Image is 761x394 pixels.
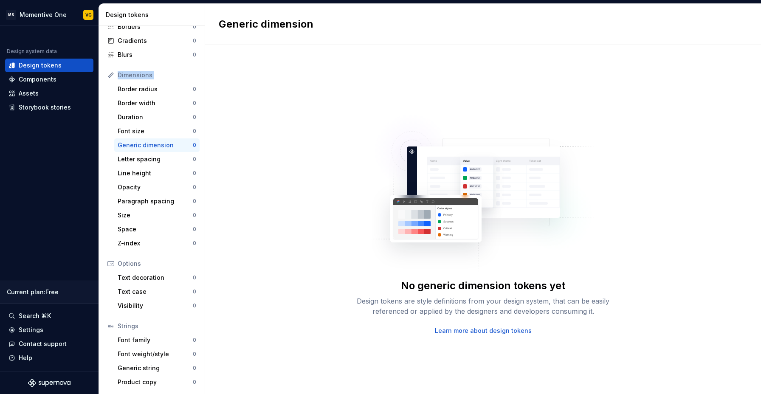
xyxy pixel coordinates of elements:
a: Blurs0 [104,48,200,62]
div: 0 [193,302,196,309]
a: Design tokens [5,59,93,72]
div: Help [19,354,32,362]
div: Design tokens [19,61,62,70]
a: Paragraph spacing0 [114,194,200,208]
div: Search ⌘K [19,312,51,320]
button: Help [5,351,93,365]
a: Visibility0 [114,299,200,312]
div: Storybook stories [19,103,71,112]
div: Z-index [118,239,193,248]
div: 0 [193,37,196,44]
a: Assets [5,87,93,100]
div: Border radius [118,85,193,93]
a: Line height0 [114,166,200,180]
div: 0 [193,86,196,93]
div: Contact support [19,340,67,348]
div: Assets [19,89,39,98]
div: 0 [193,351,196,357]
button: Contact support [5,337,93,351]
a: Border radius0 [114,82,200,96]
div: Design tokens are style definitions from your design system, that can be easily referenced or app... [347,296,619,316]
div: 0 [193,100,196,107]
a: Border width0 [114,96,200,110]
a: Storybook stories [5,101,93,114]
a: Opacity0 [114,180,200,194]
div: Text case [118,287,193,296]
a: Size0 [114,208,200,222]
div: Borders [118,23,193,31]
div: 0 [193,142,196,149]
div: Letter spacing [118,155,193,163]
div: Border width [118,99,193,107]
button: MSMomentive OneVG [2,6,97,24]
a: Generic string0 [114,361,200,375]
a: Font size0 [114,124,200,138]
div: 0 [193,212,196,219]
div: Blurs [118,51,193,59]
a: Generic dimension0 [114,138,200,152]
div: 0 [193,51,196,58]
div: Generic string [118,364,193,372]
div: Components [19,75,56,84]
a: Product copy0 [114,375,200,389]
div: 0 [193,226,196,233]
div: Size [118,211,193,220]
div: Space [118,225,193,234]
div: 0 [193,274,196,281]
div: 0 [193,156,196,163]
h2: Generic dimension [219,17,313,31]
div: Paragraph spacing [118,197,193,205]
div: Strings [118,322,196,330]
div: 0 [193,184,196,191]
div: Gradients [118,37,193,45]
div: 0 [193,198,196,205]
div: Design system data [7,48,57,55]
div: 0 [193,114,196,121]
a: Duration0 [114,110,200,124]
a: Font family0 [114,333,200,347]
svg: Supernova Logo [28,379,70,387]
a: Gradients0 [104,34,200,48]
div: 0 [193,365,196,371]
div: Settings [19,326,43,334]
a: Z-index0 [114,236,200,250]
div: Font size [118,127,193,135]
div: Momentive One [20,11,67,19]
a: Space0 [114,222,200,236]
div: Design tokens [106,11,201,19]
div: 0 [193,288,196,295]
a: Font weight/style0 [114,347,200,361]
a: Text case0 [114,285,200,298]
a: Learn more about design tokens [435,326,532,335]
div: Text decoration [118,273,193,282]
div: VG [85,11,92,18]
div: MS [6,10,16,20]
div: Options [118,259,196,268]
div: 0 [193,379,196,386]
div: Duration [118,113,193,121]
div: 0 [193,23,196,30]
div: Generic dimension [118,141,193,149]
div: Current plan : Free [7,288,92,296]
div: Product copy [118,378,193,386]
div: 0 [193,337,196,343]
div: 0 [193,128,196,135]
div: 0 [193,170,196,177]
div: Font weight/style [118,350,193,358]
button: Search ⌘K [5,309,93,323]
div: Opacity [118,183,193,191]
div: 0 [193,240,196,247]
div: Dimensions [118,71,196,79]
a: Borders0 [104,20,200,34]
a: Components [5,73,93,86]
div: Font family [118,336,193,344]
a: Letter spacing0 [114,152,200,166]
a: Settings [5,323,93,337]
div: No generic dimension tokens yet [401,279,565,293]
div: Visibility [118,301,193,310]
a: Text decoration0 [114,271,200,284]
div: Line height [118,169,193,177]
